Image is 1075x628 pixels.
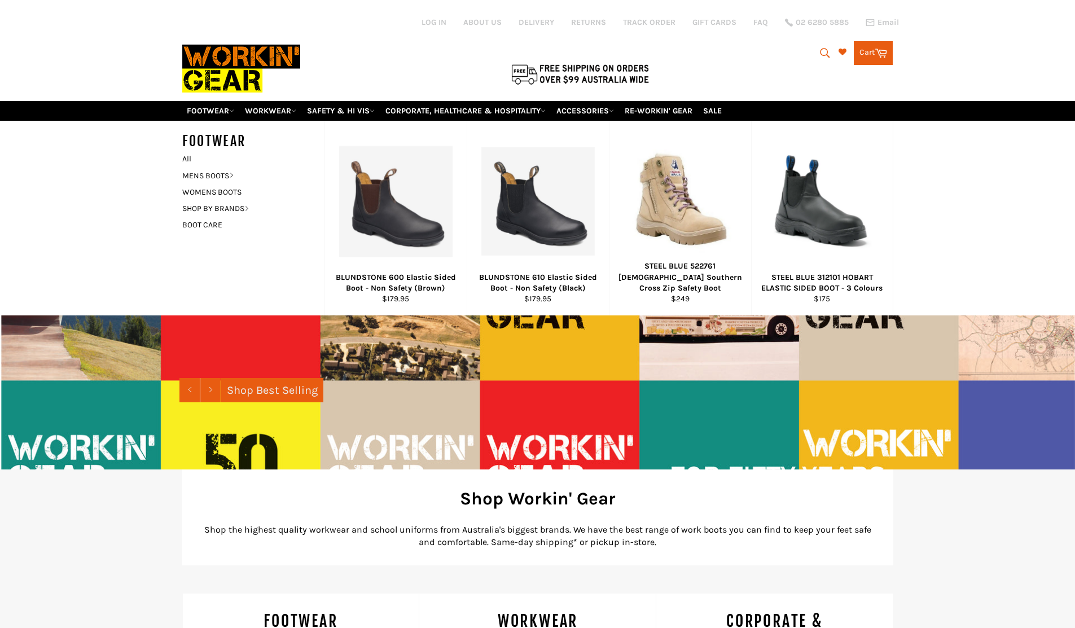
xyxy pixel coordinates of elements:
a: Log in [422,17,446,27]
a: ACCESSORIES [552,101,618,121]
img: BLUNDSTONE 610 Elastic Sided Boot - Non Safety - Workin Gear [481,147,595,256]
a: BLUNDSTONE 610 Elastic Sided Boot - Non Safety - Workin Gear BLUNDSTONE 610 Elastic Sided Boot - ... [467,121,609,315]
a: Email [866,18,899,27]
div: STEEL BLUE 522761 [DEMOGRAPHIC_DATA] Southern Cross Zip Safety Boot [616,261,744,293]
a: 02 6280 5885 [785,19,849,27]
a: STEEL BLUE 312101 HOBART ELASTIC SIDED BOOT - Workin' Gear STEEL BLUE 312101 HOBART ELASTIC SIDED... [751,121,893,315]
img: Workin Gear leaders in Workwear, Safety Boots, PPE, Uniforms. Australia's No.1 in Workwear [182,37,300,100]
a: BLUNDSTONE 600 Elastic Sided Boot - Non Safety (Brown) - Workin Gear BLUNDSTONE 600 Elastic Sided... [324,121,467,315]
a: GIFT CARDS [692,17,736,28]
a: RE-WORKIN' GEAR [620,101,697,121]
h2: Shop Workin' Gear [199,486,876,511]
a: DELIVERY [519,17,554,28]
div: BLUNDSTONE 610 Elastic Sided Boot - Non Safety (Black) [474,272,602,294]
div: $175 [758,293,885,304]
div: STEEL BLUE 312101 HOBART ELASTIC SIDED BOOT - 3 Colours [758,272,885,294]
a: SAFETY & HI VIS [302,101,379,121]
a: Shop Best Selling [221,378,323,402]
span: 02 6280 5885 [796,19,849,27]
a: STEEL BLUE 522761 Ladies Southern Cross Zip Safety Boot - Workin Gear STEEL BLUE 522761 [DEMOGRAP... [609,121,751,315]
div: $249 [616,293,744,304]
a: WOMENS BOOTS [177,184,313,200]
h5: FOOTWEAR [182,132,324,151]
a: SHOP BY BRANDS [177,200,313,217]
a: SALE [699,101,726,121]
a: FOOTWEAR [182,101,239,121]
p: Shop the highest quality workwear and school uniforms from Australia's biggest brands. We have th... [199,524,876,548]
img: STEEL BLUE 312101 HOBART ELASTIC SIDED BOOT - Workin' Gear [766,151,879,252]
a: Cart [854,41,893,65]
div: $179.95 [474,293,602,304]
a: RETURNS [571,17,606,28]
div: $179.95 [332,293,459,304]
a: FAQ [753,17,768,28]
a: All [177,151,324,167]
a: BOOT CARE [177,217,313,233]
img: BLUNDSTONE 600 Elastic Sided Boot - Non Safety (Brown) - Workin Gear [339,146,453,257]
div: BLUNDSTONE 600 Elastic Sided Boot - Non Safety (Brown) [332,272,459,294]
a: TRACK ORDER [623,17,675,28]
a: ABOUT US [463,17,502,28]
img: STEEL BLUE 522761 Ladies Southern Cross Zip Safety Boot - Workin Gear [624,144,737,258]
img: Flat $9.95 shipping Australia wide [510,62,651,86]
a: WORKWEAR [240,101,301,121]
a: MENS BOOTS [177,168,313,184]
a: CORPORATE, HEALTHCARE & HOSPITALITY [381,101,550,121]
span: Email [877,19,899,27]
